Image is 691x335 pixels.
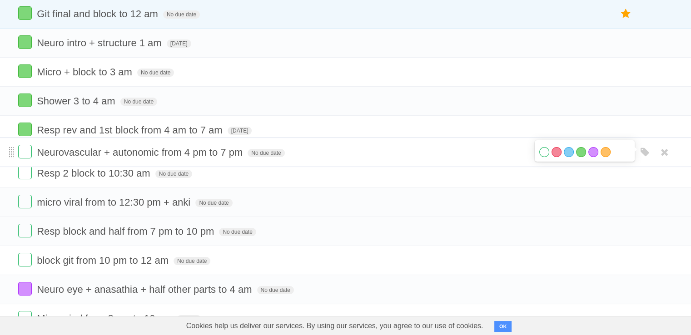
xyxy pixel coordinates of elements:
span: No due date [155,170,192,178]
label: Done [18,311,32,325]
span: Resp rev and 1st block from 4 am to 7 am [37,124,224,136]
span: [DATE] [228,127,252,135]
span: Resp 2 block to 10:30 am [37,167,152,179]
span: block git from 10 pm to 12 am [37,255,171,266]
span: Micro viral from 8 am to 10 am [37,313,174,324]
label: Done [18,282,32,296]
span: [DATE] [167,39,191,48]
button: OK [494,321,512,332]
label: Done [18,166,32,179]
label: Done [18,64,32,78]
span: No due date [174,257,210,265]
label: Star task [617,6,635,21]
label: Green [576,147,586,157]
span: Cookies help us deliver our services. By using our services, you agree to our use of cookies. [177,317,492,335]
label: Done [18,6,32,20]
span: No due date [137,69,174,77]
label: Done [18,145,32,158]
span: [DATE] [177,315,201,323]
span: Resp block and half from 7 pm to 10 pm [37,226,216,237]
span: Neurovascular + autonomic from 4 pm to 7 pm [37,147,245,158]
label: Orange [601,147,611,157]
label: Done [18,94,32,107]
span: No due date [257,286,294,294]
label: Done [18,123,32,136]
span: Git final and block to 12 am [37,8,160,20]
label: Purple [588,147,598,157]
label: Blue [564,147,574,157]
label: Done [18,195,32,208]
span: Neuro intro + structure 1 am [37,37,164,49]
span: No due date [195,199,232,207]
label: Red [552,147,562,157]
span: Neuro eye + anasathia + half other parts to 4 am [37,284,254,295]
span: No due date [163,10,200,19]
label: Done [18,35,32,49]
label: White [539,147,549,157]
label: Done [18,224,32,237]
span: micro viral from to 12:30 pm + anki [37,197,193,208]
span: No due date [120,98,157,106]
span: No due date [248,149,284,157]
span: Shower 3 to 4 am [37,95,117,107]
label: Done [18,253,32,266]
span: Micro + block to 3 am [37,66,134,78]
span: No due date [219,228,256,236]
